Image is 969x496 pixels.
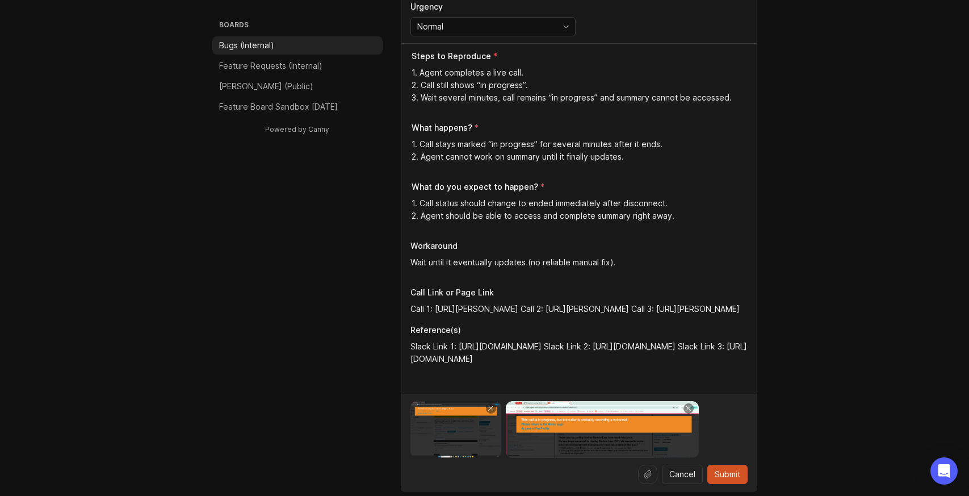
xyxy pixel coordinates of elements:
[410,303,748,315] input: Link to a call or page
[219,60,322,72] p: Feature Requests (Internal)
[217,18,383,34] h3: Boards
[417,20,443,33] span: Normal
[715,469,740,480] span: Submit
[412,138,748,163] textarea: 1. Call stays marked “in progress” for several minutes after it ends. 2. Agent cannot work on sum...
[212,57,383,75] a: Feature Requests (Internal)
[212,77,383,95] a: [PERSON_NAME] (Public)
[410,340,748,378] textarea: Slack Link 1: [URL][DOMAIN_NAME] Slack Link 2: [URL][DOMAIN_NAME] Slack Link 3: [URL][DOMAIN_NAME]
[410,287,748,298] p: Call Link or Page Link
[930,457,958,485] div: Open Intercom Messenger
[410,401,501,458] img: https://canny-assets.io/images/f4ec3314d66043f1e2d67fd8f07cbbb4.png
[412,181,538,193] p: What do you expect to happen?
[410,17,576,36] div: toggle menu
[410,324,748,336] p: Reference(s)
[212,98,383,116] a: Feature Board Sandbox [DATE]
[412,197,748,222] textarea: 1. Call status should change to ended immediately after disconnect. 2. Agent should be able to ac...
[219,81,313,92] p: [PERSON_NAME] (Public)
[412,51,491,62] p: Steps to Reproduce
[412,122,472,134] p: What happens?
[662,465,703,484] button: Cancel
[410,256,748,269] textarea: Wait until it eventually updates (no reliable manual fix).
[669,469,695,480] span: Cancel
[263,123,331,136] a: Powered by Canny
[410,1,576,12] p: Urgency
[412,66,748,104] textarea: 1. Agent completes a live call. 2. Call still shows “in progress”. 3. Wait several minutes, call ...
[212,36,383,55] a: Bugs (Internal)
[506,401,699,458] img: https://canny-assets.io/images/03d753eec16f4651f08f0b9892e13cee.png
[219,40,274,51] p: Bugs (Internal)
[707,465,748,484] button: Submit
[557,22,575,31] svg: toggle icon
[219,101,338,112] p: Feature Board Sandbox [DATE]
[410,240,748,252] p: Workaround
